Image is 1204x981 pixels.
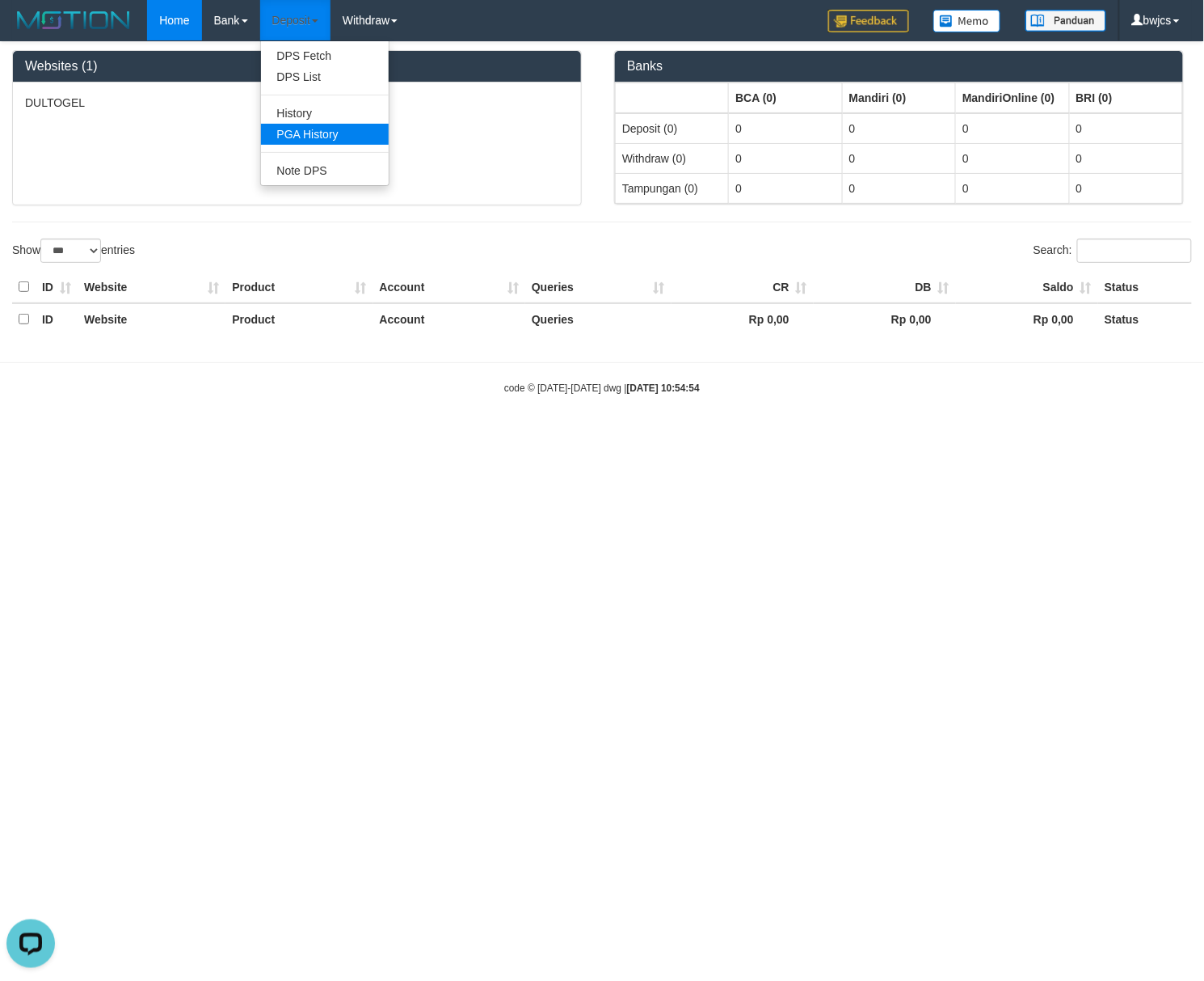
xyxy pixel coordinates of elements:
th: Account [373,303,525,335]
a: DPS Fetch [261,45,389,66]
th: Group: activate to sort column ascending [842,82,955,113]
a: Note DPS [261,160,389,181]
td: 0 [842,173,955,203]
td: 0 [956,113,1069,144]
td: 0 [956,143,1069,173]
td: 0 [956,173,1069,203]
small: code © [DATE]-[DATE] dwg | [504,383,700,394]
th: DB [814,272,956,303]
h3: Websites (1) [25,59,569,74]
td: Tampungan (0) [616,173,729,203]
th: Group: activate to sort column ascending [956,82,1069,113]
img: Feedback.jpg [828,10,909,32]
th: Queries [525,303,671,335]
th: Website [78,272,225,303]
th: Status [1098,272,1192,303]
td: 0 [1069,173,1182,203]
label: Search: [1034,239,1192,263]
td: 0 [842,143,955,173]
td: 0 [729,113,842,144]
td: 0 [729,143,842,173]
th: Website [78,303,225,335]
p: DULTOGEL [25,95,569,111]
th: Group: activate to sort column ascending [1069,82,1182,113]
th: Product [225,303,373,335]
td: 0 [1069,113,1182,144]
th: Status [1098,303,1192,335]
th: Rp 0,00 [814,303,956,335]
th: Rp 0,00 [956,303,1098,335]
a: PGA History [261,124,389,145]
th: Account [373,272,525,303]
img: MOTION_logo.png [12,8,135,32]
th: Saldo [956,272,1098,303]
img: panduan.png [1025,10,1106,32]
h3: Banks [627,59,1171,74]
select: Showentries [40,239,101,263]
td: 0 [1069,143,1182,173]
strong: [DATE] 10:54:54 [627,383,700,394]
a: DPS List [261,66,389,87]
th: Group: activate to sort column ascending [616,82,729,113]
th: Product [225,272,373,303]
img: Button%20Memo.svg [933,10,1001,32]
th: Queries [525,272,671,303]
td: Deposit (0) [616,113,729,144]
label: Show entries [12,239,135,263]
th: ID [36,272,78,303]
th: CR [671,272,814,303]
button: Open LiveChat chat widget [6,6,55,55]
th: Rp 0,00 [671,303,814,335]
td: 0 [729,173,842,203]
th: ID [36,303,78,335]
td: 0 [842,113,955,144]
td: Withdraw (0) [616,143,729,173]
a: History [261,103,389,124]
th: Group: activate to sort column ascending [729,82,842,113]
input: Search: [1077,239,1192,263]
